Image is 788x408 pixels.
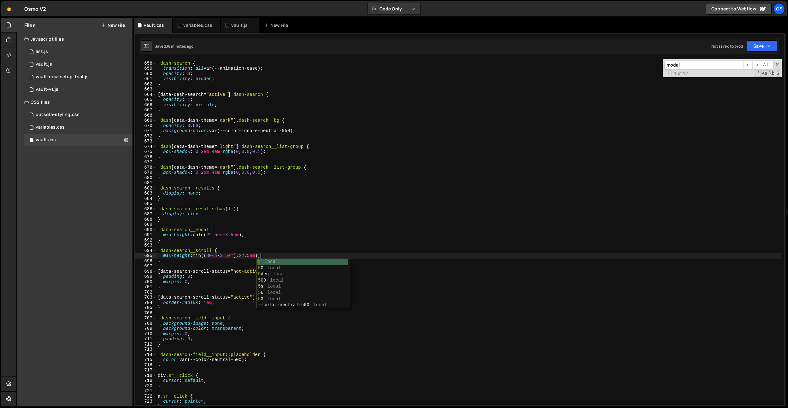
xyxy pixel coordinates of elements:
span: RegExp Search [754,70,761,77]
div: 679 [135,170,156,175]
div: 675 [135,149,156,154]
button: Code Only [368,3,420,15]
div: 700 [135,279,156,285]
div: 684 [135,196,156,201]
a: 🤙 [1,1,17,16]
div: 698 [135,269,156,274]
div: variables.css [36,125,65,130]
div: 722 [135,394,156,399]
div: 677 [135,160,156,165]
div: CSS files [17,96,132,108]
div: vault.css [36,137,56,143]
div: 665 [135,97,156,102]
div: 718 [135,373,156,378]
div: 674 [135,144,156,149]
div: 687 [135,212,156,217]
div: 660 [135,71,156,77]
div: 712 [135,342,156,347]
span: Alt-Enter [761,61,773,70]
div: 707 [135,316,156,321]
div: Javascript files [17,33,132,45]
span: Toggle Replace mode [665,70,672,76]
div: 706 [135,311,156,316]
div: 678 [135,165,156,170]
div: 16596/45153.css [24,134,132,146]
div: 701 [135,284,156,290]
div: variables.css [183,22,212,28]
div: vault.js [231,22,248,28]
div: 697 [135,264,156,269]
div: 705 [135,305,156,311]
div: vault.js [36,61,52,67]
a: Connect to Webflow [706,3,772,15]
input: Search for [664,61,744,70]
div: 680 [135,175,156,181]
div: 710 [135,331,156,337]
div: New File [264,22,291,28]
div: list.js [36,49,48,55]
div: 662 [135,82,156,87]
div: 666 [135,102,156,108]
div: 688 [135,217,156,222]
div: 717 [135,368,156,373]
div: 682 [135,186,156,191]
div: 692 [135,238,156,243]
div: 670 [135,123,156,129]
div: 713 [135,347,156,352]
div: 681 [135,180,156,186]
button: New File [101,23,125,28]
div: 16596/45154.css [24,121,132,134]
a: Os [773,3,785,15]
div: 699 [135,274,156,279]
div: 659 [135,66,156,71]
span: Search In Selection [776,70,780,77]
div: 676 [135,154,156,160]
div: vault-v1.js [36,87,58,92]
span: CaseSensitive Search [761,70,768,77]
div: Osmo V2 [24,5,46,13]
div: 669 [135,118,156,123]
div: 689 [135,222,156,227]
div: vault.css [144,22,164,28]
div: vault-new-setup-trial.js [36,74,89,80]
div: 16596/45151.js [24,45,132,58]
span: ​ [744,61,752,70]
div: 673 [135,139,156,144]
div: 38 minutes ago [166,44,193,49]
div: 16596/45156.css [24,108,132,121]
div: 711 [135,336,156,342]
div: 671 [135,128,156,134]
div: 16596/45152.js [24,71,132,83]
div: 16596/45132.js [24,83,132,96]
div: 719 [135,378,156,383]
div: 672 [135,134,156,139]
div: 696 [135,259,156,264]
div: 668 [135,113,156,118]
div: 661 [135,76,156,82]
div: 664 [135,92,156,97]
div: 715 [135,357,156,363]
div: Saved [155,44,193,49]
div: 685 [135,201,156,207]
div: 694 [135,248,156,254]
div: 708 [135,321,156,326]
button: Save [747,40,777,52]
div: 716 [135,363,156,368]
div: 702 [135,290,156,295]
div: 695 [135,253,156,259]
span: ​ [752,61,761,70]
div: 667 [135,108,156,113]
span: Whole Word Search [768,70,775,77]
div: 658 [135,61,156,66]
div: 686 [135,207,156,212]
div: 703 [135,295,156,300]
div: 693 [135,243,156,248]
div: 714 [135,352,156,358]
div: 709 [135,326,156,331]
div: 690 [135,227,156,233]
div: 683 [135,191,156,196]
div: Not saved to prod [711,44,743,49]
div: 721 [135,388,156,394]
span: 1 of 12 [672,71,691,76]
